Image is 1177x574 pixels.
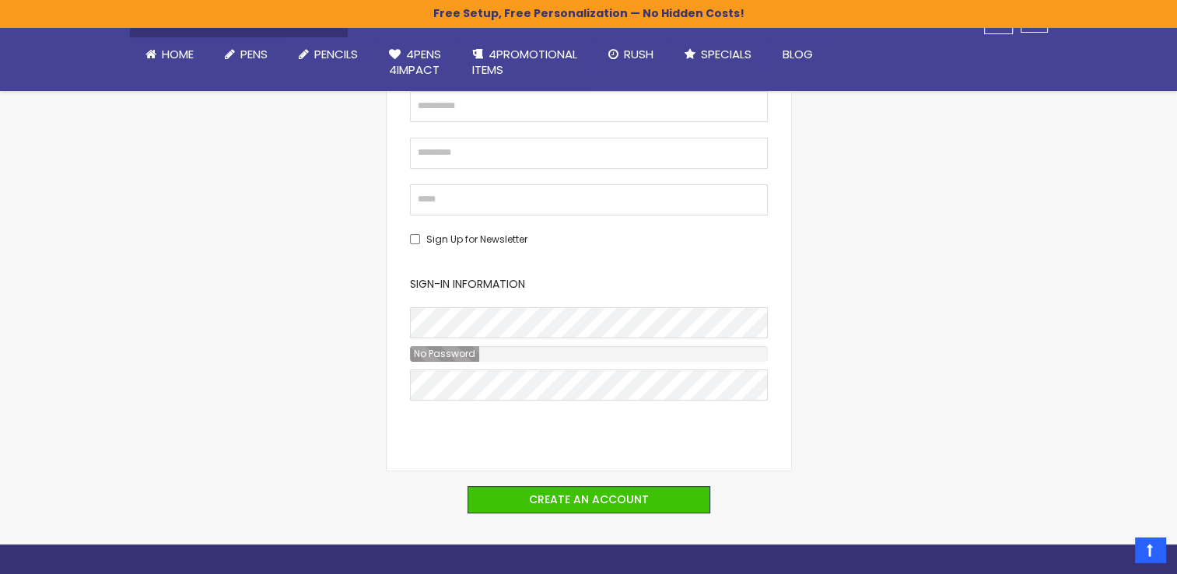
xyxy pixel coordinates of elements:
a: Top [1135,537,1165,562]
a: Home [130,37,209,72]
a: Blog [767,37,828,72]
a: Pens [209,37,283,72]
span: Create an Account [529,492,649,507]
a: Specials [669,37,767,72]
a: Pencils [283,37,373,72]
span: Specials [701,46,751,62]
span: Pencils [314,46,358,62]
a: 4PROMOTIONALITEMS [457,37,593,88]
span: Blog [783,46,813,62]
span: Pens [240,46,268,62]
span: Sign Up for Newsletter [426,233,527,246]
div: Password Strength: [410,346,479,362]
span: Sign-in Information [410,276,525,292]
span: 4Pens 4impact [389,46,441,78]
button: Create an Account [468,486,710,513]
span: Rush [624,46,653,62]
a: 4Pens4impact [373,37,457,88]
span: No Password [410,347,479,360]
span: Home [162,46,194,62]
a: Rush [593,37,669,72]
span: 4PROMOTIONAL ITEMS [472,46,577,78]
